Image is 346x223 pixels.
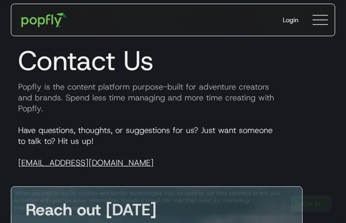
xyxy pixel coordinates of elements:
[85,204,96,211] a: here
[14,190,284,211] div: When you visit or log in, cookies and similar technologies may be used by our data partners to li...
[283,15,299,24] div: Login
[275,8,306,32] a: Login
[11,44,335,77] h1: Contact Us
[291,196,332,211] a: Got It!
[11,81,335,114] p: Popfly is the content platform purpose-built for adventure creators and brands. Spend less time m...
[18,157,154,168] a: [EMAIL_ADDRESS][DOMAIN_NAME]
[11,125,335,168] p: Have questions, thoughts, or suggestions for us? Just want someone to talk to? Hit us up!
[15,6,73,33] a: home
